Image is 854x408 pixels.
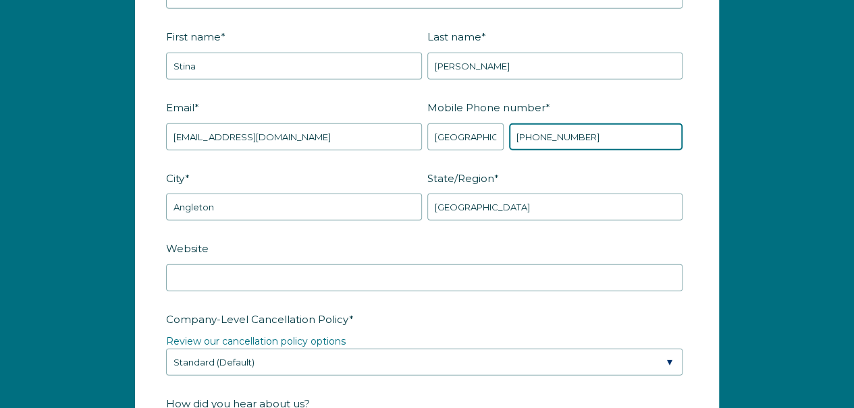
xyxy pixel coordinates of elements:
span: Last name [427,26,481,47]
span: Company-Level Cancellation Policy [166,309,349,330]
span: Email [166,97,194,118]
span: Mobile Phone number [427,97,545,118]
span: State/Region [427,168,494,189]
span: First name [166,26,221,47]
span: City [166,168,185,189]
span: Website [166,238,209,259]
a: Review our cancellation policy options [166,335,346,347]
